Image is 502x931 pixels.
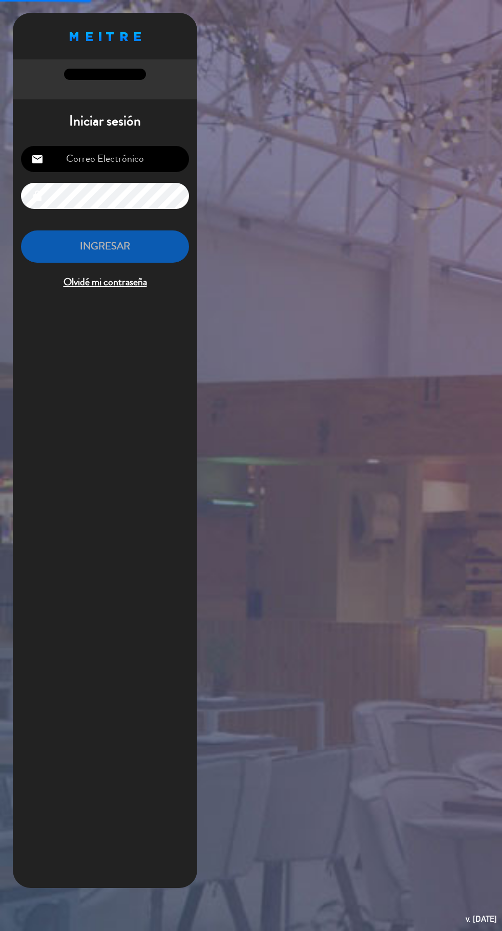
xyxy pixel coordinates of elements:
[21,146,189,172] input: Correo Electrónico
[21,230,189,263] button: INGRESAR
[70,32,141,41] img: MEITRE
[466,912,497,926] div: v. [DATE]
[31,190,44,202] i: lock
[13,113,197,130] h1: Iniciar sesión
[21,274,189,291] span: Olvidé mi contraseña
[31,153,44,165] i: email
